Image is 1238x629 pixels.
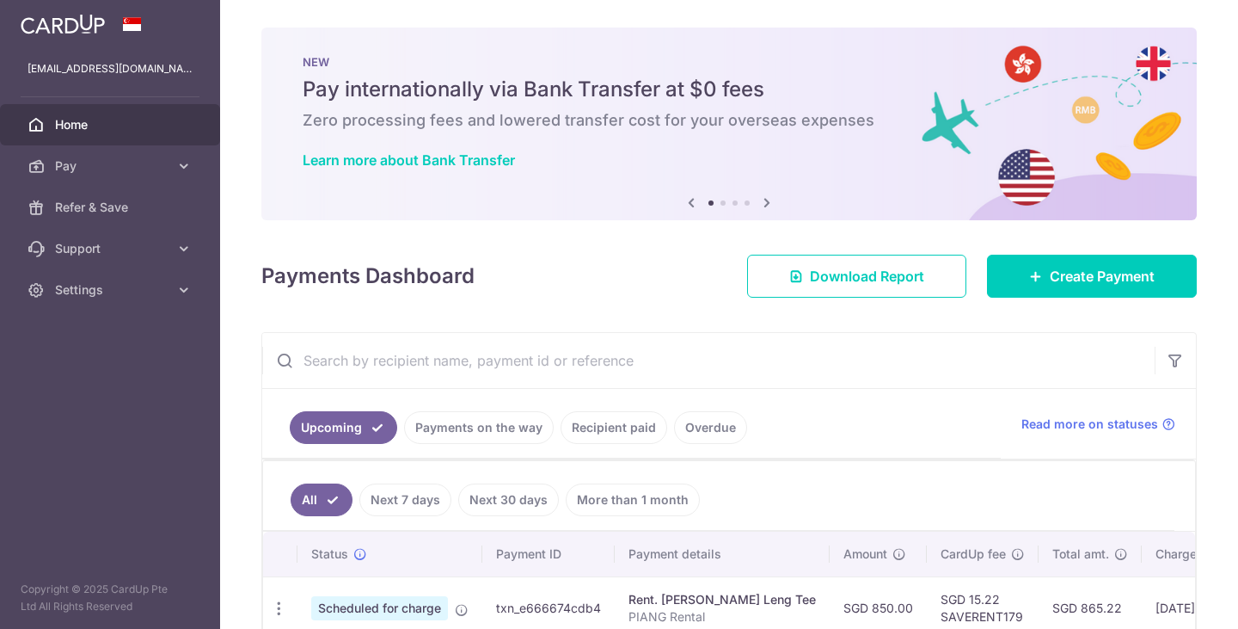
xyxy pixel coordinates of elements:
span: Download Report [810,266,924,287]
span: Read more on statuses [1021,416,1158,433]
span: Home [55,116,169,133]
th: Payment details [615,532,830,577]
h4: Payments Dashboard [261,261,475,292]
span: CardUp fee [941,546,1006,563]
a: Read more on statuses [1021,416,1175,433]
span: Support [55,240,169,257]
img: Bank transfer banner [261,28,1197,220]
a: Overdue [674,411,747,444]
span: Charge date [1155,546,1226,563]
div: Rent. [PERSON_NAME] Leng Tee [628,591,816,608]
a: Next 7 days [359,484,451,516]
span: Refer & Save [55,199,169,216]
span: Amount [843,546,887,563]
span: Pay [55,157,169,175]
input: Search by recipient name, payment id or reference [262,333,1155,388]
a: Download Report [747,255,966,298]
a: Learn more about Bank Transfer [303,151,515,169]
a: Next 30 days [458,484,559,516]
span: Scheduled for charge [311,596,448,620]
span: Create Payment [1050,266,1155,287]
img: CardUp [21,14,105,34]
a: All [291,484,352,516]
h6: Zero processing fees and lowered transfer cost for your overseas expenses [303,110,1155,131]
a: Create Payment [987,255,1197,298]
p: NEW [303,55,1155,69]
a: Recipient paid [561,411,667,444]
span: Status [311,546,348,563]
h5: Pay internationally via Bank Transfer at $0 fees [303,76,1155,103]
a: More than 1 month [566,484,700,516]
span: Settings [55,281,169,299]
p: [EMAIL_ADDRESS][DOMAIN_NAME] [28,60,193,77]
a: Payments on the way [404,411,554,444]
p: PIANG Rental [628,608,816,626]
span: Total amt. [1052,546,1109,563]
th: Payment ID [482,532,615,577]
a: Upcoming [290,411,397,444]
